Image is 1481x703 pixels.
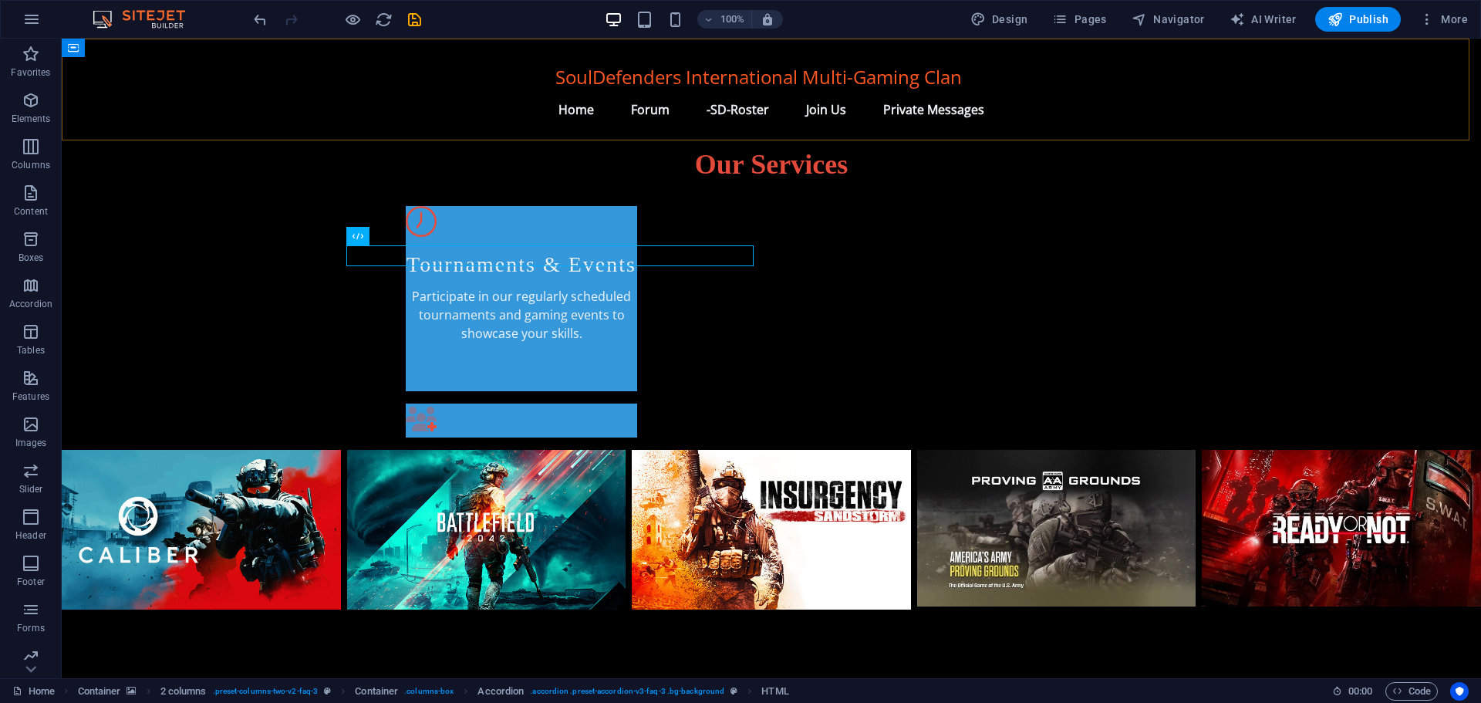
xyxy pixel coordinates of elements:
button: Pages [1046,7,1112,32]
button: save [405,10,423,29]
p: Slider [19,483,43,495]
button: reload [374,10,393,29]
span: Publish [1328,12,1388,27]
i: This element is a customizable preset [324,687,331,695]
p: Footer [17,576,45,588]
button: Code [1385,682,1438,701]
span: . accordion .preset-accordion-v3-faq-3 .bg-background [530,682,724,701]
i: On resize automatically adjust zoom level to fit chosen device. [761,12,774,26]
button: 100% [697,10,752,29]
button: Publish [1315,7,1401,32]
p: Favorites [11,66,50,79]
span: Design [970,12,1028,27]
span: 00 00 [1348,682,1372,701]
span: Click to select. Double-click to edit [78,682,121,701]
span: Click to select. Double-click to edit [355,682,398,701]
i: Undo: Change HTML (Ctrl+Z) [251,11,269,29]
span: Click to select. Double-click to edit [477,682,524,701]
span: Navigator [1132,12,1205,27]
button: Design [964,7,1034,32]
span: . columns-box [404,682,454,701]
span: Pages [1052,12,1106,27]
span: Click to select. Double-click to edit [160,682,207,701]
nav: breadcrumb [78,682,789,701]
i: Reload page [375,11,393,29]
i: This element is a customizable preset [730,687,737,695]
button: More [1413,7,1474,32]
span: Code [1392,682,1431,701]
i: Save (Ctrl+S) [406,11,423,29]
i: This element contains a background [127,687,136,695]
p: Images [15,437,47,449]
button: AI Writer [1223,7,1303,32]
span: More [1419,12,1468,27]
img: Editor Logo [89,10,204,29]
span: Click to select. Double-click to edit [761,682,788,701]
p: Boxes [19,252,44,264]
h6: Session time [1332,682,1373,701]
span: . preset-columns-two-v2-faq-3 [213,682,319,701]
p: Features [12,390,49,403]
h6: 100% [720,10,745,29]
button: Navigator [1125,7,1211,32]
p: Accordion [9,298,52,310]
p: Header [15,529,46,542]
p: Tables [17,344,45,357]
span: : [1359,685,1361,697]
button: undo [251,10,269,29]
button: Usercentrics [1450,682,1469,701]
button: Click here to leave preview mode and continue editing [343,10,362,29]
p: Columns [12,159,50,171]
p: Forms [17,622,45,634]
p: Elements [12,113,51,125]
a: Click to cancel selection. Double-click to open Pages [12,682,55,701]
p: Content [14,205,48,218]
div: Design (Ctrl+Alt+Y) [964,7,1034,32]
span: AI Writer [1230,12,1297,27]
